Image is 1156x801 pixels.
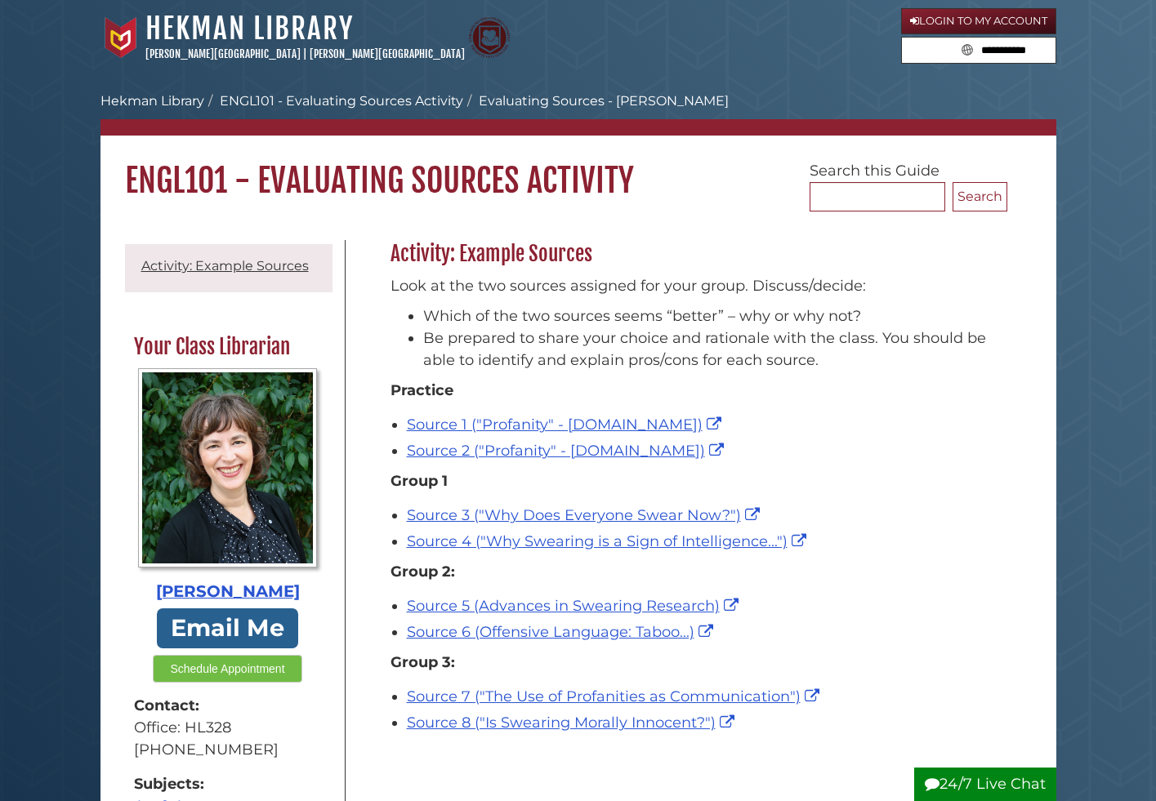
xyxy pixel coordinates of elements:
[391,275,999,297] p: Look at the two sources assigned for your group. Discuss/decide:
[145,47,301,60] a: [PERSON_NAME][GEOGRAPHIC_DATA]
[407,532,810,550] a: Source 4 ("Why Swearing is a Sign of Intelligence...")
[407,506,764,524] a: Source 3 ("Why Does Everyone Swear Now?")
[914,768,1056,801] button: 24/7 Live Chat
[391,653,455,671] strong: Group 3:
[391,472,448,490] strong: Group 1
[100,91,1056,136] nav: breadcrumb
[310,47,465,60] a: [PERSON_NAME][GEOGRAPHIC_DATA]
[423,305,999,327] li: Which of the two sources seems “better” – why or why not?
[463,91,729,111] li: Evaluating Sources - [PERSON_NAME]
[134,695,322,717] strong: Contact:
[303,47,307,60] span: |
[220,93,463,109] a: ENGL101 - Evaluating Sources Activity
[423,327,999,372] li: Be prepared to share your choice and rationale with the class. You should be able to identify and...
[126,334,330,360] h2: Your Class Librarian
[100,93,204,109] a: Hekman Library
[134,717,322,739] div: Office: HL328
[134,773,322,795] strong: Subjects:
[141,258,309,274] a: Activity: Example Sources
[100,17,141,58] img: Calvin University
[134,580,322,604] div: [PERSON_NAME]
[157,608,299,648] a: Email Me
[145,11,354,47] a: Hekman Library
[469,17,510,58] img: Calvin Theological Seminary
[901,37,1056,65] form: Search library guides, policies, and FAQs.
[138,368,317,567] img: Profile Photo
[407,442,728,460] a: Source 2 ("Profanity" - [DOMAIN_NAME])
[407,597,743,615] a: Source 5 (Advances in Swearing Research)
[134,739,322,761] div: [PHONE_NUMBER]
[407,416,725,434] a: Source 1 ("Profanity" - [DOMAIN_NAME])
[407,623,717,641] a: Source 6 (Offensive Language: Taboo...)
[134,368,322,604] a: Profile Photo [PERSON_NAME]
[957,38,978,60] button: Search
[953,182,1007,211] button: Search
[901,8,1056,34] a: Login to My Account
[153,655,301,683] button: Schedule Appointment
[100,136,1056,201] h1: ENGL101 - Evaluating Sources Activity
[407,714,739,732] a: Source 8 ("Is Swearing Morally Innocent?")
[382,241,1007,267] h2: Activity: Example Sources
[391,563,455,581] strong: Group 2:
[407,688,823,705] a: Source 7 ("The Use of Profanities as Communication")
[391,381,453,399] strong: Practice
